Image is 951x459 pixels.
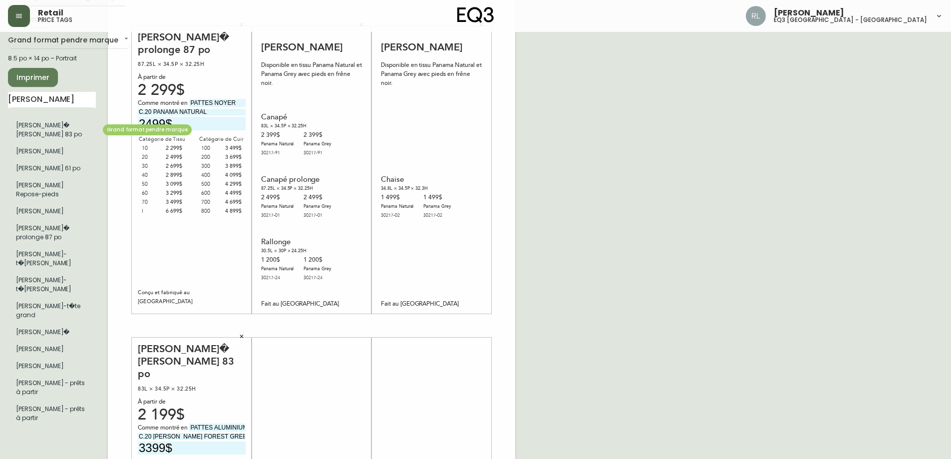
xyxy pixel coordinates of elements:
div: 3 099$ [162,180,183,189]
div: 2 399$ [304,131,331,158]
li: Grand format pendre marque [8,220,96,246]
div: 20 [142,153,162,162]
div: 30 [142,162,162,171]
input: Prix sans le $ [138,442,246,455]
div: 8.5 po × 14 po – Portrait [8,54,96,63]
div: Fait au [GEOGRAPHIC_DATA] [261,300,362,309]
div: 30217-01 [304,211,331,220]
div: À partir de [138,73,246,82]
div: [PERSON_NAME]� prolonge 87 po [138,31,246,56]
div: Panama Natural [261,202,294,220]
div: 50 [142,180,162,189]
li: Grand format pendre marque [8,358,96,375]
div: 200 [201,153,222,162]
div: 10 [142,144,162,153]
div: 3 499$ [162,198,183,207]
h5: price tags [38,17,72,23]
div: Catégorie de Tissu [138,135,186,144]
div: 300 [201,162,222,171]
div: Disponible en tissu Panama Natural et Panama Grey avec pieds en frêne noir. [261,61,362,88]
div: 30217-91 [261,149,294,158]
div: 4 099$ [221,171,242,180]
div: 600 [201,189,222,198]
div: 2 899$ [162,171,183,180]
div: 2 399$ [261,131,294,158]
h5: eq3 [GEOGRAPHIC_DATA] - [GEOGRAPHIC_DATA] [774,17,927,23]
div: Panama Grey [304,265,331,283]
div: 83L × 34.5P × 32.25H [261,122,331,131]
span: [PERSON_NAME] [774,9,844,17]
li: Grand format pendre marque [8,246,96,272]
div: Canapé prolonge [261,175,331,184]
li: Grand format pendre marque [8,143,96,160]
div: Panama Grey [304,202,331,220]
div: 3 899$ [221,162,242,171]
div: Panama Natural [381,202,413,220]
span: Comme montré en [138,424,189,433]
div: 30217-91 [304,149,331,158]
input: Prix sans le $ [138,117,246,130]
div: 6 699$ [162,207,183,216]
li: Grand format pendre marque [8,401,96,427]
div: 40 [142,171,162,180]
div: 30217-24 [261,274,294,283]
div: 4 299$ [221,180,242,189]
input: Tissu/cuir et pattes [189,99,246,107]
img: logo [457,7,494,23]
li: Grand format pendre marque [8,324,96,341]
span: Retail [38,9,63,17]
div: 1 200$ [261,256,294,283]
div: 700 [201,198,222,207]
div: I [142,207,162,216]
div: 3 699$ [221,153,242,162]
li: Grand format pendre marque [8,160,96,177]
div: Panama Grey [304,140,331,158]
div: Panama Natural [261,140,294,158]
div: 30217-02 [381,211,413,220]
div: Panama Natural [261,265,294,283]
div: 2 699$ [162,162,183,171]
div: 100 [201,144,222,153]
div: 400 [201,171,222,180]
div: Grand format pendre marque [8,32,130,49]
div: Disponible en tissu Panama Natural et Panama Grey avec pieds en frêne noir. [381,61,482,88]
div: À partir de [138,398,246,407]
div: 30217-02 [423,211,451,220]
img: 91cc3602ba8cb70ae1ccf1ad2913f397 [746,6,766,26]
div: Canapé [261,113,331,122]
div: [PERSON_NAME] [261,41,362,53]
div: 4 499$ [221,189,242,198]
div: 30217-01 [261,211,294,220]
div: [PERSON_NAME] [381,41,482,53]
input: Recherche [8,92,96,108]
div: 800 [201,207,222,216]
div: 30.5L × 30P × 24.25H [261,247,331,256]
div: Panama Grey [423,202,451,220]
div: 500 [201,180,222,189]
div: 1 499$ [423,193,451,220]
div: 2 499$ [261,193,294,220]
div: 30217-24 [304,274,331,283]
li: Grand format pendre marque [8,177,96,203]
div: Rallonge [261,238,331,247]
div: 60 [142,189,162,198]
div: 87.25L × 34.5P × 32.25H [261,184,331,193]
input: Tissu/cuir et pattes [189,424,246,432]
span: Imprimer [16,71,50,84]
div: 2 299$ [138,86,246,95]
div: Fait au [GEOGRAPHIC_DATA] [381,300,482,309]
div: 3 499$ [221,144,242,153]
div: 4 699$ [221,198,242,207]
div: 3 299$ [162,189,183,198]
li: [PERSON_NAME]� [PERSON_NAME] 83 po [8,117,96,143]
div: 2 499$ [162,153,183,162]
div: 83L × 34.5P × 32.25H [138,385,246,394]
div: 87.25L × 34.5P × 32.25H [138,60,246,69]
li: Grand format pendre marque [8,203,96,220]
li: Grand format pendre marque [8,341,96,358]
button: Imprimer [8,68,58,87]
div: [PERSON_NAME]� [PERSON_NAME] 83 po [138,343,246,381]
div: 4 899$ [221,207,242,216]
div: Catégorie de Cuir [197,135,246,144]
li: Grand format pendre marque [8,298,96,324]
